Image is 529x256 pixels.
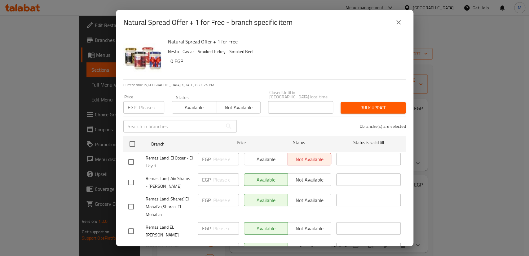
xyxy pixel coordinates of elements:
p: EGP [202,225,211,232]
p: EGP [202,155,211,163]
button: Bulk update [341,102,406,114]
input: Please enter price [213,173,239,186]
p: Nesto - Caviar - Smoked Turkey - Smoked Beef [168,48,401,56]
span: Not available [219,103,258,112]
img: Natural Spread Offer + 1 for Free [123,37,163,77]
button: close [391,15,406,30]
span: Remas Land, El Obour - El Hay 1 [146,154,193,170]
p: EGP [128,104,136,111]
span: Bulk update [346,104,401,112]
h2: Natural Spread Offer + 1 for Free - branch specific item [123,17,293,27]
p: EGP [202,245,211,253]
h6: 0 EGP [170,57,401,65]
span: Remas Land, Ain Shams - [PERSON_NAME] [146,175,193,190]
span: Status is valid till [336,139,401,146]
h6: Natural Spread Offer + 1 for Free [168,37,401,46]
p: EGP [202,176,211,183]
span: Branch [151,140,216,148]
p: EGP [202,196,211,204]
button: Not available [216,101,261,114]
input: Please enter price [213,153,239,165]
input: Please enter price [213,194,239,206]
span: Remas Land, Sharea` El Mohafza,Sharea' El Mohafza [146,195,193,218]
input: Please enter price [213,222,239,235]
p: 0 branche(s) are selected [360,123,406,129]
span: Status [267,139,331,146]
input: Please enter price [139,101,164,114]
span: Available [174,103,214,112]
button: Available [172,101,216,114]
p: Current time in [GEOGRAPHIC_DATA] is [DATE] 8:21:24 PM [123,82,406,88]
span: Remas Land EL [PERSON_NAME] [146,223,193,239]
input: Please enter price [213,243,239,255]
input: Search in branches [123,120,223,132]
span: Price [221,139,262,146]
